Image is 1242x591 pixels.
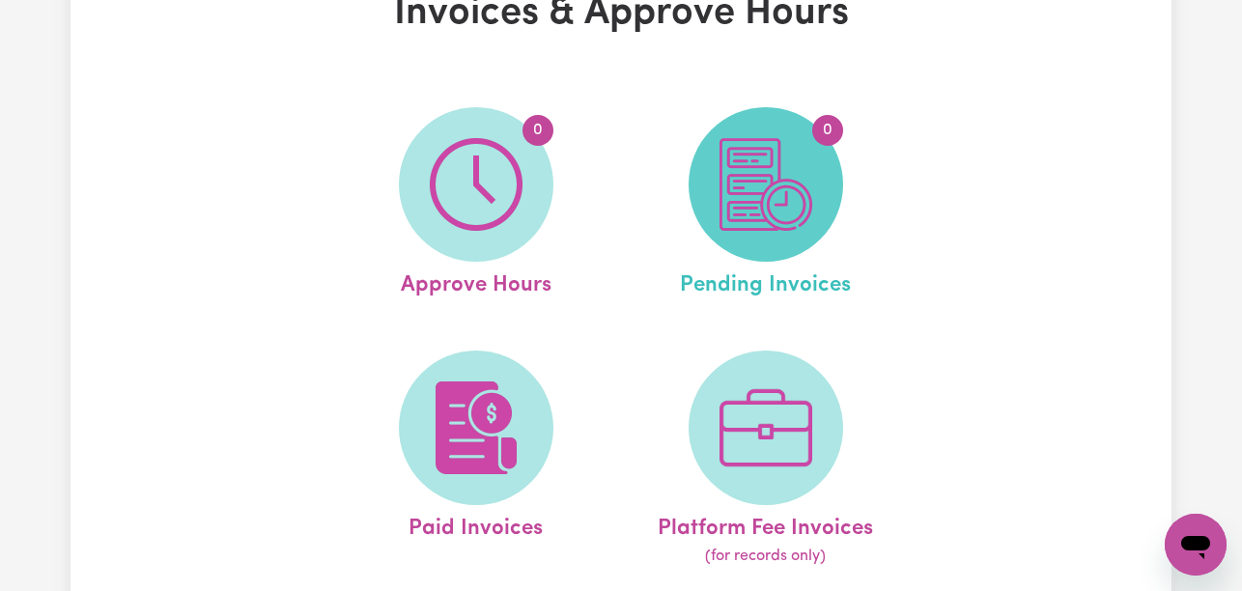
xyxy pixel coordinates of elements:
iframe: Button to launch messaging window [1165,514,1227,576]
span: (for records only) [705,545,826,568]
span: 0 [812,115,843,146]
span: Pending Invoices [680,262,851,302]
span: Platform Fee Invoices [658,505,873,546]
span: 0 [522,115,553,146]
a: Pending Invoices [627,107,905,302]
a: Approve Hours [337,107,615,302]
a: Paid Invoices [337,351,615,569]
a: Platform Fee Invoices(for records only) [627,351,905,569]
span: Approve Hours [401,262,551,302]
span: Paid Invoices [409,505,543,546]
